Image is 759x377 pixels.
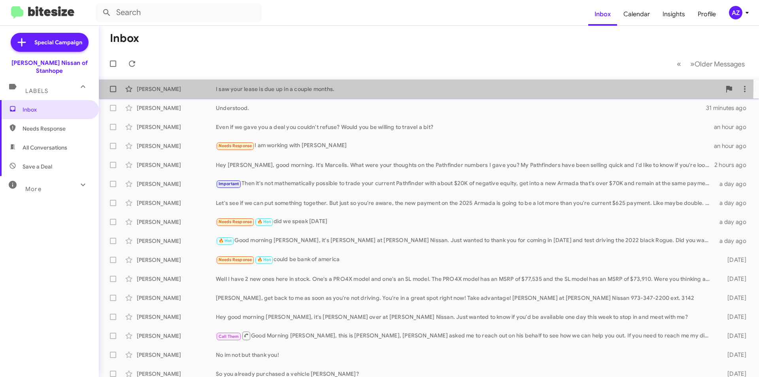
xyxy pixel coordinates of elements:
div: 31 minutes ago [706,104,753,112]
span: Needs Response [219,219,252,224]
div: [PERSON_NAME] [137,161,216,169]
span: Labels [25,87,48,95]
div: I saw your lease is due up in a couple months. [216,85,721,93]
div: No im not but thank you! [216,351,715,359]
div: a day ago [715,180,753,188]
div: a day ago [715,218,753,226]
button: AZ [722,6,750,19]
span: 🔥 Hot [219,238,232,243]
div: [PERSON_NAME] [137,256,216,264]
div: [DATE] [715,313,753,321]
a: Calendar [617,3,656,26]
a: Insights [656,3,691,26]
div: Good Morning [PERSON_NAME], this is [PERSON_NAME], [PERSON_NAME] asked me to reach out on his beh... [216,331,715,341]
div: a day ago [715,237,753,245]
div: [DATE] [715,256,753,264]
div: Let's see if we can put something together. But just so you're aware, the new payment on the 2025... [216,199,715,207]
span: Save a Deal [23,163,52,171]
div: an hour ago [714,123,753,131]
span: Needs Response [219,257,252,262]
div: Then it's not mathematically possible to trade your current Pathfinder with about $20K of negativ... [216,179,715,188]
div: [PERSON_NAME] [137,332,216,340]
div: could be bank of america [216,255,715,264]
a: Inbox [588,3,617,26]
span: » [690,59,695,69]
div: Hey good morning [PERSON_NAME], it's [PERSON_NAME] over at [PERSON_NAME] Nissan. Just wanted to k... [216,313,715,321]
div: [DATE] [715,351,753,359]
a: Special Campaign [11,33,89,52]
div: an hour ago [714,142,753,150]
span: « [677,59,681,69]
div: [PERSON_NAME] [137,294,216,302]
div: Good morning [PERSON_NAME], it's [PERSON_NAME] at [PERSON_NAME] Nissan. Just wanted to thank you ... [216,236,715,245]
div: I am working with [PERSON_NAME] [216,141,714,150]
span: 🔥 Hot [257,257,271,262]
span: More [25,186,42,193]
input: Search [96,3,262,22]
a: Profile [691,3,722,26]
div: [PERSON_NAME] [137,180,216,188]
div: [DATE] [715,294,753,302]
div: [PERSON_NAME] [137,237,216,245]
div: [DATE] [715,275,753,283]
div: a day ago [715,199,753,207]
div: Hey [PERSON_NAME], good morning. It's Marcelis. What were your thoughts on the Pathfinder numbers... [216,161,714,169]
div: Even if we gave you a deal you couldn't refuse? Would you be willing to travel a bit? [216,123,714,131]
div: Well I have 2 new ones here in stock. One's a PRO4X model and one's an SL model. The PRO4X model ... [216,275,715,283]
nav: Page navigation example [672,56,750,72]
div: [PERSON_NAME] [137,85,216,93]
div: [DATE] [715,332,753,340]
span: Inbox [23,106,90,114]
span: Call Them [219,334,239,339]
h1: Inbox [110,32,139,45]
div: [PERSON_NAME], get back to me as soon as you're not driving. You're in a great spot right now! Ta... [216,294,715,302]
div: Understood. [216,104,706,112]
div: [PERSON_NAME] [137,142,216,150]
span: Needs Response [23,125,90,133]
button: Previous [672,56,686,72]
div: [PERSON_NAME] [137,199,216,207]
div: [PERSON_NAME] [137,351,216,359]
div: [PERSON_NAME] [137,104,216,112]
div: did we speak [DATE] [216,217,715,226]
span: Special Campaign [34,38,82,46]
div: [PERSON_NAME] [137,218,216,226]
span: Needs Response [219,143,252,148]
span: All Conversations [23,144,67,152]
div: [PERSON_NAME] [137,123,216,131]
div: [PERSON_NAME] [137,313,216,321]
span: Older Messages [695,60,745,68]
div: 2 hours ago [714,161,753,169]
div: AZ [729,6,742,19]
div: [PERSON_NAME] [137,275,216,283]
span: Important [219,181,239,186]
span: 🔥 Hot [257,219,271,224]
button: Next [685,56,750,72]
